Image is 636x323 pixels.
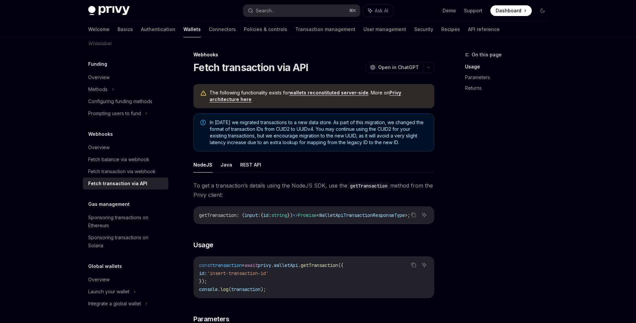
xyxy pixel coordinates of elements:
[228,286,231,292] span: (
[193,51,434,58] div: Webhooks
[88,234,164,250] div: Sponsoring transactions on Solana
[256,7,275,15] div: Search...
[236,212,245,218] span: : (
[263,212,269,218] span: id
[118,21,133,37] a: Basics
[420,261,429,269] button: Ask AI
[243,5,360,17] button: Search...⌘K
[83,274,168,286] a: Overview
[298,212,317,218] span: Promise
[298,262,301,268] span: .
[193,61,308,73] h1: Fetch transaction via API
[83,71,168,83] a: Overview
[245,212,258,218] span: input
[242,262,245,268] span: =
[363,21,406,37] a: User management
[464,7,482,14] a: Support
[468,21,500,37] a: API reference
[199,286,218,292] span: console
[420,211,429,219] button: Ask AI
[408,212,410,218] span: ;
[405,212,408,218] span: >
[258,262,271,268] span: privy
[88,276,110,284] div: Overview
[193,157,212,173] button: NodeJS
[378,64,419,71] span: Open in ChatGPT
[319,212,405,218] span: WalletApiTransactionResponseType
[409,261,418,269] button: Copy the contents from the code block
[349,8,356,13] span: ⌘ K
[244,21,287,37] a: Policies & controls
[347,182,390,190] code: getTransaction
[490,5,532,16] a: Dashboard
[414,21,433,37] a: Security
[200,90,207,97] svg: Warning
[465,61,553,72] a: Usage
[271,212,287,218] span: string
[301,262,338,268] span: getTransaction
[88,130,113,138] h5: Webhooks
[258,212,261,218] span: :
[88,168,156,176] div: Fetch transaction via webhook
[199,278,207,284] span: });
[88,97,152,105] div: Configuring funding methods
[472,51,502,59] span: On this page
[88,21,110,37] a: Welcome
[269,212,271,218] span: :
[88,6,130,15] img: dark logo
[200,120,206,125] svg: Note
[210,119,427,146] span: In [DATE] we migrated transactions to a new data store. As part of this migration, we changed the...
[207,270,269,276] span: 'insert-transaction-id'
[240,157,261,173] button: REST API
[289,90,368,96] a: wallets reconstituted server-side
[193,181,434,200] span: To get a transaction’s details using the NodeJS SDK, use the method from the Privy client:
[183,21,201,37] a: Wallets
[287,212,293,218] span: })
[261,212,263,218] span: {
[88,300,141,308] div: Integrate a global wallet
[141,21,175,37] a: Authentication
[193,240,213,250] span: Usage
[83,166,168,178] a: Fetch transaction via webhook
[83,232,168,252] a: Sponsoring transactions on Solana
[88,109,141,117] div: Prompting users to fund
[496,7,521,14] span: Dashboard
[465,83,553,93] a: Returns
[88,73,110,81] div: Overview
[212,262,242,268] span: transaction
[88,180,147,188] div: Fetch transaction via API
[409,211,418,219] button: Copy the contents from the code block
[199,212,236,218] span: getTransaction
[88,60,107,68] h5: Funding
[83,212,168,232] a: Sponsoring transactions on Ethereum
[209,89,428,103] span: The following functionality exists for . More on
[88,214,164,230] div: Sponsoring transactions on Ethereum
[218,286,220,292] span: .
[274,262,298,268] span: walletApi
[199,262,212,268] span: const
[83,153,168,166] a: Fetch balance via webhook
[293,212,298,218] span: =>
[88,200,130,208] h5: Gas management
[338,262,343,268] span: ({
[366,62,423,73] button: Open in ChatGPT
[88,262,122,270] h5: Global wallets
[88,143,110,151] div: Overview
[209,21,236,37] a: Connectors
[83,178,168,190] a: Fetch transaction via API
[537,5,548,16] button: Toggle dark mode
[88,155,149,164] div: Fetch balance via webhook
[83,141,168,153] a: Overview
[199,270,207,276] span: id:
[88,85,108,93] div: Methods
[363,5,393,17] button: Ask AI
[231,286,261,292] span: transaction
[465,72,553,83] a: Parameters
[261,286,266,292] span: );
[88,288,129,296] div: Launch your wallet
[83,95,168,107] a: Configuring funding methods
[375,7,388,14] span: Ask AI
[295,21,355,37] a: Transaction management
[220,286,228,292] span: log
[245,262,258,268] span: await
